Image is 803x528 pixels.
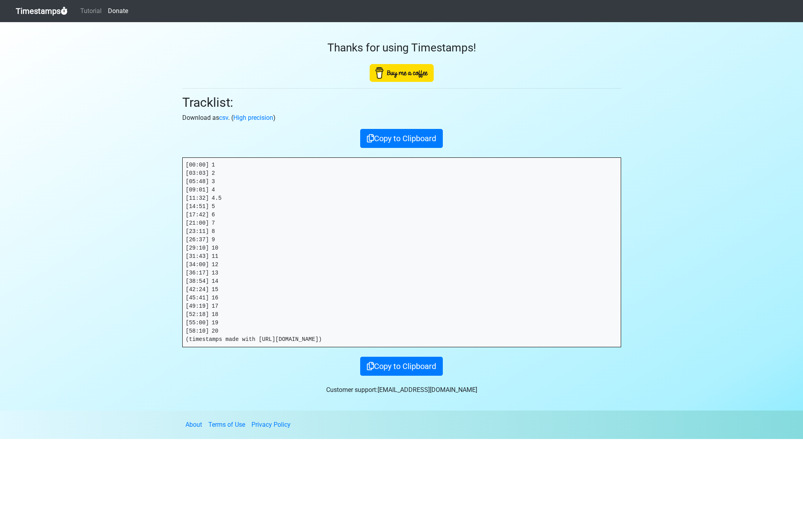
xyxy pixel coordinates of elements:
[233,114,273,121] a: High precision
[219,114,228,121] a: csv
[185,421,202,428] a: About
[16,3,68,19] a: Timestamps
[360,357,443,376] button: Copy to Clipboard
[182,95,621,110] h2: Tracklist:
[251,421,291,428] a: Privacy Policy
[182,41,621,55] h3: Thanks for using Timestamps!
[370,64,434,82] img: Buy Me A Coffee
[360,129,443,148] button: Copy to Clipboard
[208,421,245,428] a: Terms of Use
[182,113,621,123] p: Download as . ( )
[77,3,105,19] a: Tutorial
[105,3,131,19] a: Donate
[183,158,621,347] pre: [00:00] 1 [03:03] 2 [05:48] 3 [09:01] 4 [11:32] 4.5 [14:51] 5 [17:42] 6 [21:00] 7 [23:11] 8 [26:3...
